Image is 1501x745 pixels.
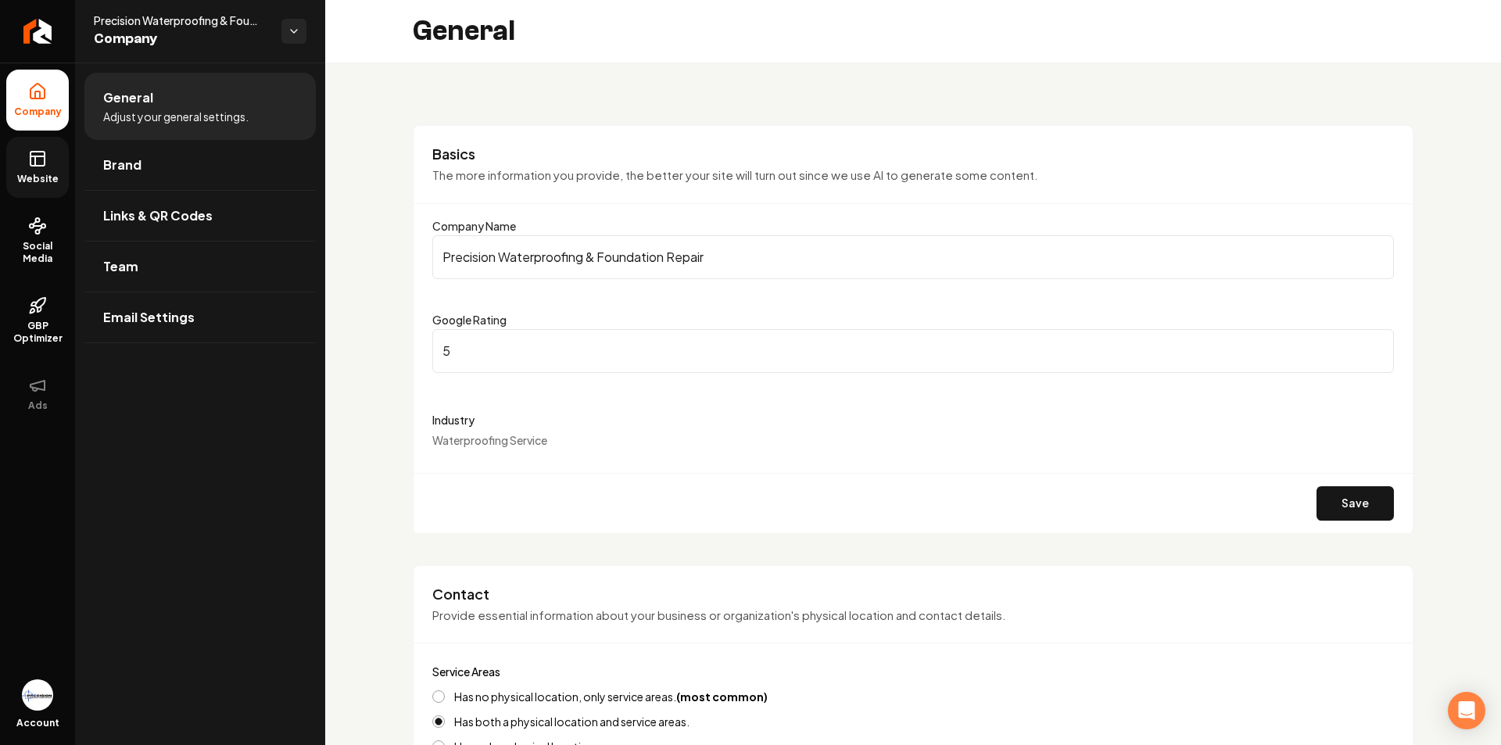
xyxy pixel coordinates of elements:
[11,173,65,185] span: Website
[84,191,316,241] a: Links & QR Codes
[84,292,316,342] a: Email Settings
[432,219,516,233] label: Company Name
[432,145,1394,163] h3: Basics
[454,716,690,727] label: Has both a physical location and service areas.
[23,19,52,44] img: Rebolt Logo
[432,410,1394,429] label: Industry
[103,206,213,225] span: Links & QR Codes
[6,284,69,357] a: GBP Optimizer
[103,156,142,174] span: Brand
[22,399,54,412] span: Ads
[8,106,68,118] span: Company
[6,137,69,198] a: Website
[94,13,269,28] span: Precision Waterproofing & Foundation Repair
[103,109,249,124] span: Adjust your general settings.
[22,679,53,711] button: Open user button
[16,717,59,729] span: Account
[432,607,1394,625] p: Provide essential information about your business or organization's physical location and contact...
[6,320,69,345] span: GBP Optimizer
[103,257,138,276] span: Team
[432,585,1394,604] h3: Contact
[6,204,69,278] a: Social Media
[84,242,316,292] a: Team
[1317,486,1394,521] button: Save
[432,235,1394,279] input: Company Name
[413,16,515,47] h2: General
[432,313,507,327] label: Google Rating
[432,329,1394,373] input: Google Rating
[432,664,500,679] label: Service Areas
[22,679,53,711] img: Precision Waterproofing & Foundation Repair
[676,689,768,704] strong: (most common)
[454,691,768,702] label: Has no physical location, only service areas.
[432,167,1394,184] p: The more information you provide, the better your site will turn out since we use AI to generate ...
[103,308,195,327] span: Email Settings
[6,240,69,265] span: Social Media
[432,433,547,447] span: Waterproofing Service
[94,28,269,50] span: Company
[103,88,153,107] span: General
[1448,692,1485,729] div: Open Intercom Messenger
[6,364,69,424] button: Ads
[84,140,316,190] a: Brand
